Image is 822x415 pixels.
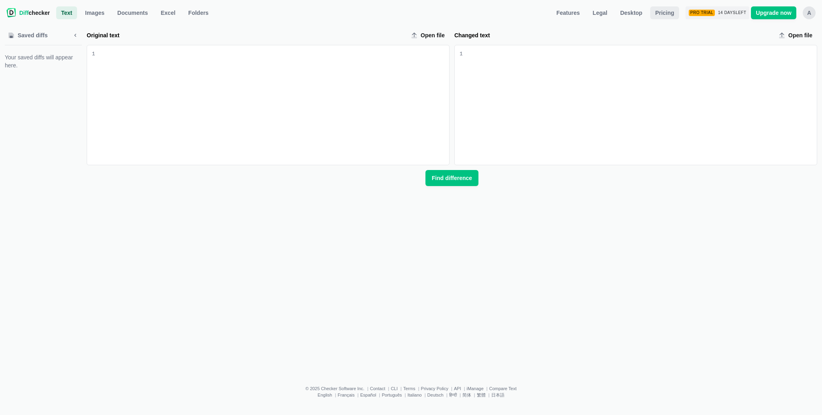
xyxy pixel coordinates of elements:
[619,9,644,17] span: Desktop
[159,9,177,17] span: Excel
[591,9,609,17] span: Legal
[419,31,446,39] span: Open file
[754,9,793,17] span: Upgrade now
[449,393,457,397] a: हिन्दी
[467,386,484,391] a: iManage
[463,45,817,165] div: Changed text input
[156,6,181,19] a: Excel
[787,31,814,39] span: Open file
[16,31,49,39] span: Saved diffs
[489,386,517,391] a: Compare Text
[92,50,95,58] div: 1
[751,6,796,19] a: Upgrade now
[477,393,486,397] a: 繁體
[6,8,16,18] img: Diffchecker logo
[69,29,82,42] button: Minimize sidebar
[588,6,612,19] a: Legal
[460,50,463,58] div: 1
[615,6,647,19] a: Desktop
[551,6,584,19] a: Features
[183,6,214,19] button: Folders
[653,9,676,17] span: Pricing
[305,386,370,391] li: © 2025 Checker Software Inc.
[408,29,450,42] label: Original text upload
[650,6,679,19] a: Pricing
[317,393,332,397] a: English
[83,9,106,17] span: Images
[360,393,376,397] a: Español
[421,386,448,391] a: Privacy Policy
[112,6,153,19] a: Documents
[689,10,715,16] div: Pro Trial
[19,9,50,17] span: checker
[187,9,210,17] span: Folders
[370,386,385,391] a: Contact
[95,45,449,165] div: Original text input
[403,386,415,391] a: Terms
[80,6,109,19] a: Images
[803,6,816,19] button: A
[555,9,581,17] span: Features
[491,393,505,397] a: 日本語
[56,6,77,19] a: Text
[407,393,421,397] a: Italiano
[718,10,746,15] span: 14 days left
[775,29,817,42] label: Changed text upload
[391,386,398,391] a: CLI
[382,393,402,397] a: Português
[338,393,354,397] a: Français
[6,6,50,19] a: Diffchecker
[87,31,405,39] label: Original text
[5,53,82,69] span: Your saved diffs will appear here.
[430,174,474,182] span: Find difference
[116,9,149,17] span: Documents
[425,170,478,186] button: Find difference
[427,393,444,397] a: Deutsch
[59,9,74,17] span: Text
[462,393,471,397] a: 简体
[19,10,28,16] span: Diff
[454,386,461,391] a: API
[454,31,772,39] label: Changed text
